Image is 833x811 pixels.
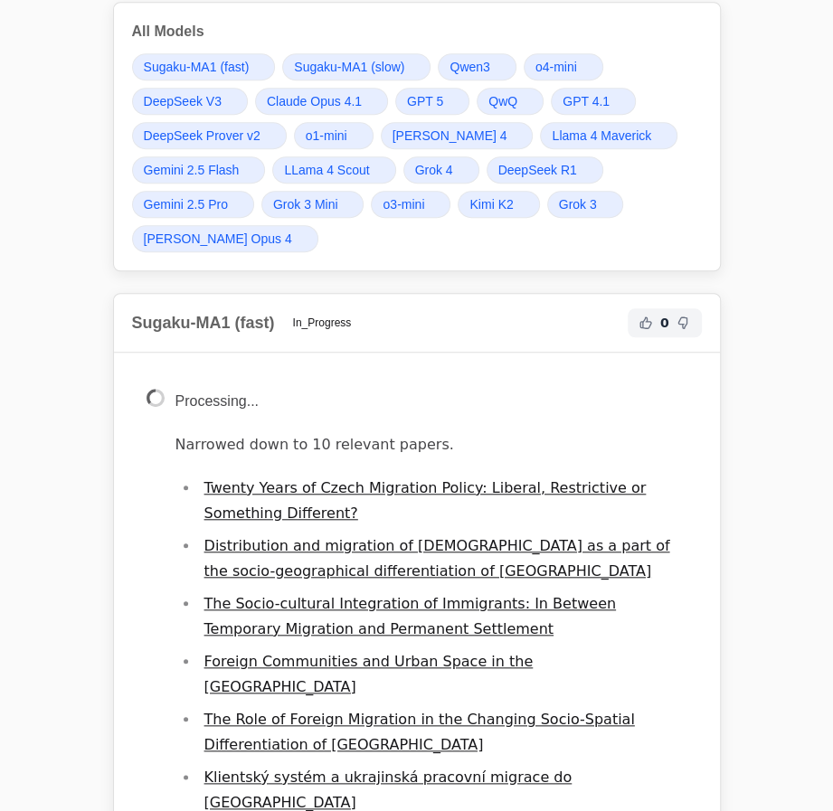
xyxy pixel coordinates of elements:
span: Grok 4 [415,161,453,179]
a: Grok 4 [403,156,479,184]
span: Sugaku-MA1 (slow) [294,58,404,76]
a: Sugaku-MA1 (slow) [282,53,431,80]
a: Claude Opus 4.1 [255,88,388,115]
a: [PERSON_NAME] Opus 4 [132,225,318,252]
a: Gemini 2.5 Flash [132,156,266,184]
a: DeepSeek V3 [132,88,248,115]
span: LLama 4 Scout [284,161,369,179]
a: Grok 3 [547,191,623,218]
span: Sugaku-MA1 (fast) [144,58,250,76]
span: Processing... [175,393,259,409]
span: o4-mini [535,58,577,76]
a: GPT 5 [395,88,469,115]
a: o4-mini [524,53,603,80]
h2: Sugaku-MA1 (fast) [132,310,275,335]
a: The Socio-cultural Integration of Immigrants: In Between Temporary Migration and Permanent Settle... [204,595,616,637]
a: o1-mini [294,122,374,149]
a: Klientský systém a ukrajinská pracovní migrace do [GEOGRAPHIC_DATA] [204,769,573,811]
a: DeepSeek Prover v2 [132,122,287,149]
a: QwQ [477,88,544,115]
span: In_Progress [282,312,363,334]
a: DeepSeek R1 [487,156,603,184]
a: LLama 4 Scout [272,156,395,184]
span: [PERSON_NAME] 4 [393,127,507,145]
a: Llama 4 Maverick [540,122,677,149]
span: Qwen3 [450,58,489,76]
a: Kimi K2 [458,191,539,218]
a: [PERSON_NAME] 4 [381,122,534,149]
span: [PERSON_NAME] Opus 4 [144,230,292,248]
a: Sugaku-MA1 (fast) [132,53,276,80]
a: The Role of Foreign Migration in the Changing Socio-Spatial Differentiation of [GEOGRAPHIC_DATA] [204,711,635,753]
span: Gemini 2.5 Flash [144,161,240,179]
a: GPT 4.1 [551,88,636,115]
span: Grok 3 [559,195,597,213]
span: o3-mini [383,195,424,213]
span: Kimi K2 [469,195,513,213]
span: DeepSeek V3 [144,92,222,110]
a: Grok 3 Mini [261,191,364,218]
p: Narrowed down to 10 relevant papers. [175,432,687,457]
a: Distribution and migration of [DEMOGRAPHIC_DATA] as a part of the socio-geographical differentiat... [204,537,670,580]
button: Helpful [635,312,657,334]
span: Claude Opus 4.1 [267,92,362,110]
span: GPT 4.1 [563,92,610,110]
a: Gemini 2.5 Pro [132,191,254,218]
span: Gemini 2.5 Pro [144,195,228,213]
a: Qwen3 [438,53,516,80]
span: 0 [660,314,669,332]
span: QwQ [488,92,517,110]
span: Grok 3 Mini [273,195,338,213]
h3: All Models [132,21,702,42]
span: o1-mini [306,127,347,145]
span: Llama 4 Maverick [552,127,651,145]
span: GPT 5 [407,92,443,110]
button: Not Helpful [673,312,695,334]
span: DeepSeek Prover v2 [144,127,260,145]
span: DeepSeek R1 [498,161,577,179]
a: Twenty Years of Czech Migration Policy: Liberal, Restrictive or Something Different? [204,479,647,522]
a: o3-mini [371,191,450,218]
a: Foreign Communities and Urban Space in the [GEOGRAPHIC_DATA] [204,653,534,695]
